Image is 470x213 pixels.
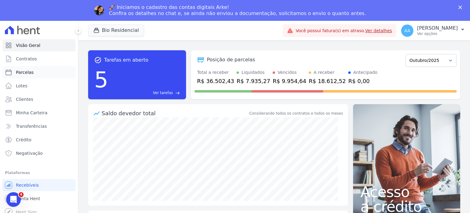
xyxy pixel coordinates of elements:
[2,53,76,65] a: Contratos
[249,111,343,116] div: Considerando todos os contratos e todos os meses
[16,150,43,156] span: Negativação
[2,192,76,205] a: Conta Hent
[94,64,108,96] div: 5
[16,96,33,102] span: Clientes
[102,109,248,117] div: Saldo devedor total
[19,192,24,197] span: 4
[458,6,464,9] div: Fechar
[16,196,40,202] span: Conta Hent
[353,69,377,76] div: Antecipado
[153,90,173,96] span: Ver tarefas
[417,31,458,36] p: Ver opções
[88,25,144,36] button: Bio Residencial
[111,90,180,96] a: Ver tarefas east
[2,66,76,78] a: Parcelas
[360,184,453,199] span: Acesso
[237,77,270,85] div: R$ 7.935,27
[5,169,73,177] div: Plataformas
[104,56,148,64] span: Tarefas em aberto
[197,77,234,85] div: R$ 36.502,43
[16,83,28,89] span: Lotes
[296,28,392,34] span: Você possui fatura(s) em atraso.
[197,69,234,76] div: Total a receber
[2,147,76,159] a: Negativação
[2,179,76,191] a: Recebíveis
[417,25,458,31] p: [PERSON_NAME]
[2,93,76,105] a: Clientes
[16,69,34,75] span: Parcelas
[94,56,102,64] span: task_alt
[16,110,47,116] span: Minha Carteira
[16,137,32,143] span: Crédito
[109,4,366,17] div: 🚀 Iniciamos o cadastro das contas digitais Arke! Confira os detalhes no chat e, se ainda não envi...
[16,42,40,48] span: Visão Geral
[6,192,21,207] iframe: Intercom live chat
[16,123,47,129] span: Transferências
[273,77,306,85] div: R$ 9.954,64
[2,120,76,132] a: Transferências
[207,56,255,63] div: Posição de parcelas
[309,77,346,85] div: R$ 18.612,52
[2,80,76,92] a: Lotes
[2,107,76,119] a: Minha Carteira
[404,29,410,33] span: AA
[314,69,334,76] div: A receber
[94,6,104,15] img: Profile image for Adriane
[16,56,37,62] span: Contratos
[241,69,265,76] div: Liquidados
[396,22,470,39] button: AA [PERSON_NAME] Ver opções
[278,69,297,76] div: Vencidos
[365,28,392,33] a: Ver detalhes
[2,39,76,51] a: Visão Geral
[175,91,180,95] span: east
[2,134,76,146] a: Crédito
[348,77,377,85] div: R$ 0,00
[16,182,39,188] span: Recebíveis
